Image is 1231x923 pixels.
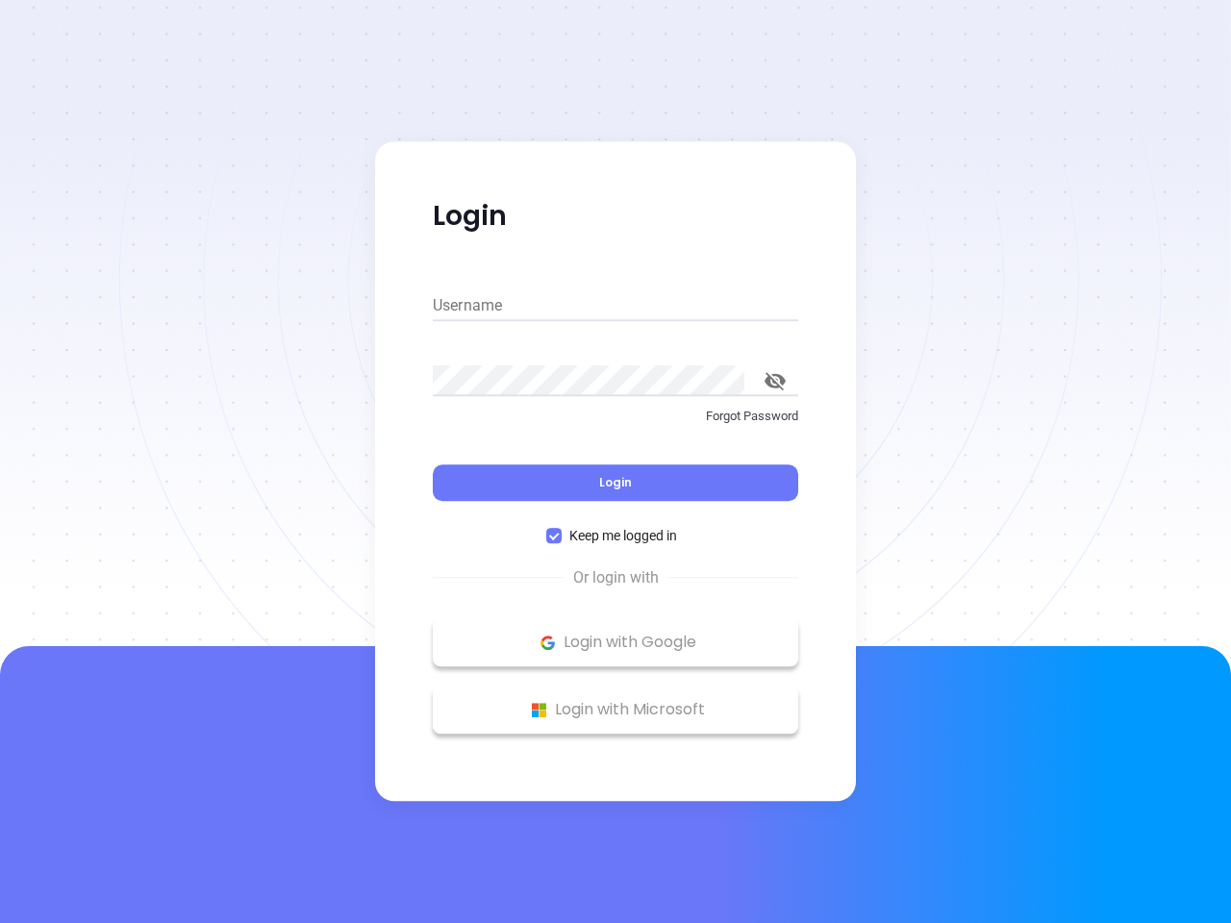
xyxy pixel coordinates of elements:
button: toggle password visibility [752,358,798,404]
span: Or login with [564,566,668,589]
p: Login [433,199,798,234]
img: Google Logo [536,631,560,655]
button: Microsoft Logo Login with Microsoft [433,686,798,734]
p: Forgot Password [433,407,798,426]
button: Google Logo Login with Google [433,618,798,666]
img: Microsoft Logo [527,698,551,722]
a: Forgot Password [433,407,798,441]
button: Login [433,464,798,501]
p: Login with Google [442,628,789,657]
p: Login with Microsoft [442,695,789,724]
span: Keep me logged in [562,525,685,546]
span: Login [599,474,632,490]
